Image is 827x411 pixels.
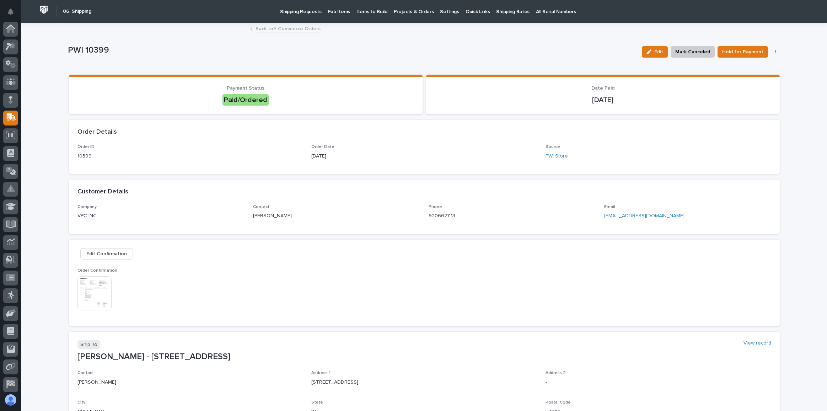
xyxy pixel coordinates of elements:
div: Paid/Ordered [222,94,269,106]
p: - [546,379,771,386]
span: Mark Canceled [675,48,710,56]
p: [DATE] [311,153,537,160]
img: Workspace Logo [37,3,50,16]
span: Order Confirmation [77,268,117,273]
a: PWI Store [546,153,568,160]
a: 9206621113 [429,213,455,218]
span: Contact [253,205,269,209]
p: [DATE] [435,96,771,104]
span: Edit [654,49,663,55]
p: VPC INC [77,212,245,220]
h2: 06. Shipping [63,9,91,15]
span: Payment Status [227,86,264,91]
p: Ship To [77,340,100,349]
span: Email [604,205,615,209]
span: City [77,400,85,405]
button: Hold for Payment [718,46,768,58]
span: Address 1 [311,371,331,375]
a: [EMAIL_ADDRESS][DOMAIN_NAME] [604,213,684,218]
button: users-avatar [3,393,18,407]
span: Hold for Payment [722,48,763,56]
p: [PERSON_NAME] [77,379,303,386]
span: Order Date [311,145,334,149]
button: Mark Canceled [671,46,715,58]
button: Edit [642,46,668,58]
button: Notifications [3,4,18,19]
span: Postal Code [546,400,571,405]
span: Date Paid [591,86,614,91]
span: State [311,400,323,405]
span: Company [77,205,97,209]
p: [PERSON_NAME] - [STREET_ADDRESS] [77,352,771,362]
p: 10399 [77,153,303,160]
div: Notifications [9,9,18,20]
h2: Order Details [77,128,117,136]
button: Edit Confirmation [80,248,133,260]
span: Source [546,145,560,149]
span: Address 2 [546,371,566,375]
span: Order ID [77,145,95,149]
p: [PERSON_NAME] [253,212,420,220]
a: View record [743,340,771,346]
span: Phone [429,205,442,209]
h2: Customer Details [77,188,128,196]
p: PWI 10399 [68,45,636,55]
span: Contact [77,371,94,375]
p: [STREET_ADDRESS] [311,379,537,386]
span: Edit Confirmation [86,250,127,258]
a: Back toE-Commerce Orders [256,24,321,32]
